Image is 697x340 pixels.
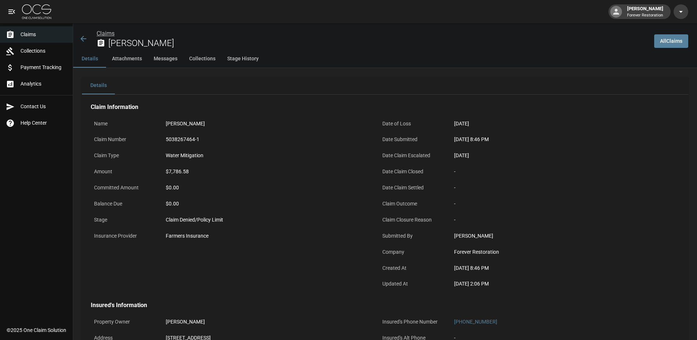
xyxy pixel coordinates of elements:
[379,277,445,291] p: Updated At
[97,30,115,37] a: Claims
[166,136,367,143] div: 5038267464-1
[91,103,659,111] h4: Claim Information
[379,148,445,163] p: Date Claim Escalated
[20,31,67,38] span: Claims
[379,197,445,211] p: Claim Outcome
[379,165,445,179] p: Date Claim Closed
[91,213,157,227] p: Stage
[20,80,67,88] span: Analytics
[7,326,66,334] div: © 2025 One Claim Solution
[91,197,157,211] p: Balance Due
[379,181,445,195] p: Date Claim Settled
[106,50,148,68] button: Attachments
[454,248,655,256] div: Forever Restoration
[166,200,367,208] div: $0.00
[91,315,157,329] p: Property Owner
[379,315,445,329] p: Insured's Phone Number
[183,50,221,68] button: Collections
[91,132,157,147] p: Claim Number
[624,5,666,18] div: [PERSON_NAME]
[454,264,655,272] div: [DATE] 8:46 PM
[454,216,655,224] div: -
[454,168,655,175] div: -
[379,132,445,147] p: Date Submitted
[108,38,648,49] h2: [PERSON_NAME]
[454,120,655,128] div: [DATE]
[454,232,655,240] div: [PERSON_NAME]
[73,50,106,68] button: Details
[97,29,648,38] nav: breadcrumb
[82,77,688,94] div: details tabs
[166,184,367,192] div: $0.00
[166,318,367,326] div: [PERSON_NAME]
[221,50,265,68] button: Stage History
[166,216,367,224] div: Claim Denied/Policy Limit
[20,64,67,71] span: Payment Tracking
[73,50,697,68] div: anchor tabs
[454,280,655,288] div: [DATE] 2:06 PM
[22,4,51,19] img: ocs-logo-white-transparent.png
[148,50,183,68] button: Messages
[627,12,663,19] p: Forever Restoration
[654,34,688,48] a: AllClaims
[91,302,659,309] h4: Insured's Information
[82,77,115,94] button: Details
[379,261,445,275] p: Created At
[166,120,367,128] div: [PERSON_NAME]
[91,181,157,195] p: Committed Amount
[379,117,445,131] p: Date of Loss
[20,103,67,110] span: Contact Us
[454,200,655,208] div: -
[20,119,67,127] span: Help Center
[91,148,157,163] p: Claim Type
[166,152,367,159] div: Water Mitigation
[454,184,655,192] div: -
[4,4,19,19] button: open drawer
[379,213,445,227] p: Claim Closure Reason
[454,136,655,143] div: [DATE] 8:46 PM
[91,165,157,179] p: Amount
[166,232,367,240] div: Farmers Insurance
[454,319,497,325] a: [PHONE_NUMBER]
[166,168,367,175] div: $7,786.58
[379,229,445,243] p: Submitted By
[20,47,67,55] span: Collections
[91,229,157,243] p: Insurance Provider
[91,117,157,131] p: Name
[454,152,655,159] div: [DATE]
[379,245,445,259] p: Company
